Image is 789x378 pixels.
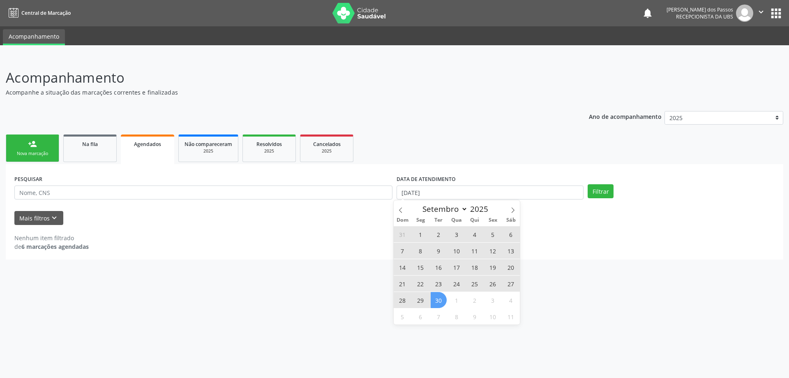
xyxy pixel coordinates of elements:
span: Setembro 2, 2025 [431,226,447,242]
p: Ano de acompanhamento [589,111,662,121]
span: Agendados [134,141,161,148]
button:  [753,5,769,22]
span: Setembro 6, 2025 [503,226,519,242]
label: DATA DE ATENDIMENTO [397,173,456,186]
span: Dom [394,218,412,223]
span: Setembro 30, 2025 [431,292,447,308]
input: Year [468,204,495,214]
span: Na fila [82,141,98,148]
span: Setembro 14, 2025 [394,259,411,275]
span: Setembro 10, 2025 [449,243,465,259]
span: Não compareceram [185,141,232,148]
div: person_add [28,139,37,148]
i:  [757,7,766,16]
span: Setembro 12, 2025 [485,243,501,259]
span: Outubro 11, 2025 [503,308,519,325]
span: Outubro 6, 2025 [413,308,429,325]
select: Month [419,203,468,215]
span: Sex [484,218,502,223]
strong: 6 marcações agendadas [21,243,89,250]
span: Setembro 7, 2025 [394,243,411,259]
div: de [14,242,89,251]
span: Sáb [502,218,520,223]
span: Qui [466,218,484,223]
input: Nome, CNS [14,186,392,199]
div: 2025 [249,148,290,154]
span: Resolvidos [256,141,282,148]
div: 2025 [306,148,347,154]
span: Outubro 8, 2025 [449,308,465,325]
span: Outubro 7, 2025 [431,308,447,325]
img: img [736,5,753,22]
span: Outubro 1, 2025 [449,292,465,308]
span: Setembro 8, 2025 [413,243,429,259]
span: Setembro 11, 2025 [467,243,483,259]
span: Setembro 17, 2025 [449,259,465,275]
span: Setembro 1, 2025 [413,226,429,242]
span: Setembro 19, 2025 [485,259,501,275]
button: Filtrar [588,184,614,198]
div: [PERSON_NAME] dos Passos [667,6,733,13]
a: Acompanhamento [3,29,65,45]
span: Setembro 27, 2025 [503,276,519,292]
span: Outubro 3, 2025 [485,292,501,308]
label: PESQUISAR [14,173,42,186]
span: Setembro 3, 2025 [449,226,465,242]
span: Setembro 25, 2025 [467,276,483,292]
span: Setembro 24, 2025 [449,276,465,292]
span: Qua [448,218,466,223]
span: Setembro 4, 2025 [467,226,483,242]
span: Setembro 20, 2025 [503,259,519,275]
span: Setembro 9, 2025 [431,243,447,259]
span: Setembro 18, 2025 [467,259,483,275]
span: Setembro 26, 2025 [485,276,501,292]
span: Outubro 2, 2025 [467,292,483,308]
button: Mais filtroskeyboard_arrow_down [14,211,63,225]
span: Seg [411,218,429,223]
span: Setembro 22, 2025 [413,276,429,292]
p: Acompanhamento [6,67,550,88]
span: Central de Marcação [21,9,71,16]
span: Setembro 13, 2025 [503,243,519,259]
button: notifications [642,7,653,19]
span: Setembro 16, 2025 [431,259,447,275]
div: Nenhum item filtrado [14,234,89,242]
span: Outubro 9, 2025 [467,308,483,325]
span: Recepcionista da UBS [676,13,733,20]
span: Outubro 5, 2025 [394,308,411,325]
span: Setembro 15, 2025 [413,259,429,275]
i: keyboard_arrow_down [50,213,59,223]
span: Outubro 10, 2025 [485,308,501,325]
span: Setembro 23, 2025 [431,276,447,292]
p: Acompanhe a situação das marcações correntes e finalizadas [6,88,550,97]
span: Ter [429,218,448,223]
span: Setembro 21, 2025 [394,276,411,292]
div: Nova marcação [12,151,53,157]
span: Outubro 4, 2025 [503,292,519,308]
input: Selecione um intervalo [397,186,584,199]
span: Agosto 31, 2025 [394,226,411,242]
div: 2025 [185,148,232,154]
span: Setembro 28, 2025 [394,292,411,308]
a: Central de Marcação [6,6,71,20]
span: Cancelados [313,141,341,148]
button: apps [769,6,783,21]
span: Setembro 29, 2025 [413,292,429,308]
span: Setembro 5, 2025 [485,226,501,242]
